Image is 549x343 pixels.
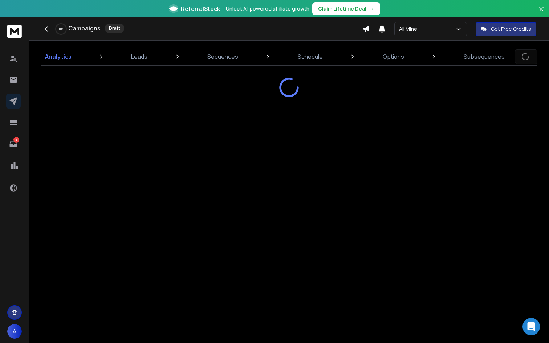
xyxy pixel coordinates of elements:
div: Open Intercom Messenger [522,318,540,335]
button: A [7,324,22,339]
span: ReferralStack [181,4,220,13]
a: Leads [127,48,152,65]
a: Subsequences [459,48,509,65]
button: Get Free Credits [476,22,536,36]
a: Options [378,48,408,65]
p: Subsequences [464,52,505,61]
p: Leads [131,52,147,61]
p: Schedule [298,52,323,61]
p: Get Free Credits [491,25,531,33]
p: All Mine [399,25,420,33]
a: Schedule [293,48,327,65]
p: 0 % [59,27,63,31]
button: Claim Lifetime Deal→ [312,2,380,15]
p: Sequences [207,52,238,61]
a: 6 [6,137,21,151]
a: Analytics [41,48,76,65]
button: Close banner [537,4,546,22]
p: 6 [13,137,19,143]
p: Unlock AI-powered affiliate growth [226,5,309,12]
span: → [369,5,374,12]
h1: Campaigns [68,24,101,33]
p: Analytics [45,52,72,61]
a: Sequences [203,48,243,65]
div: Draft [105,24,124,33]
p: Options [383,52,404,61]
